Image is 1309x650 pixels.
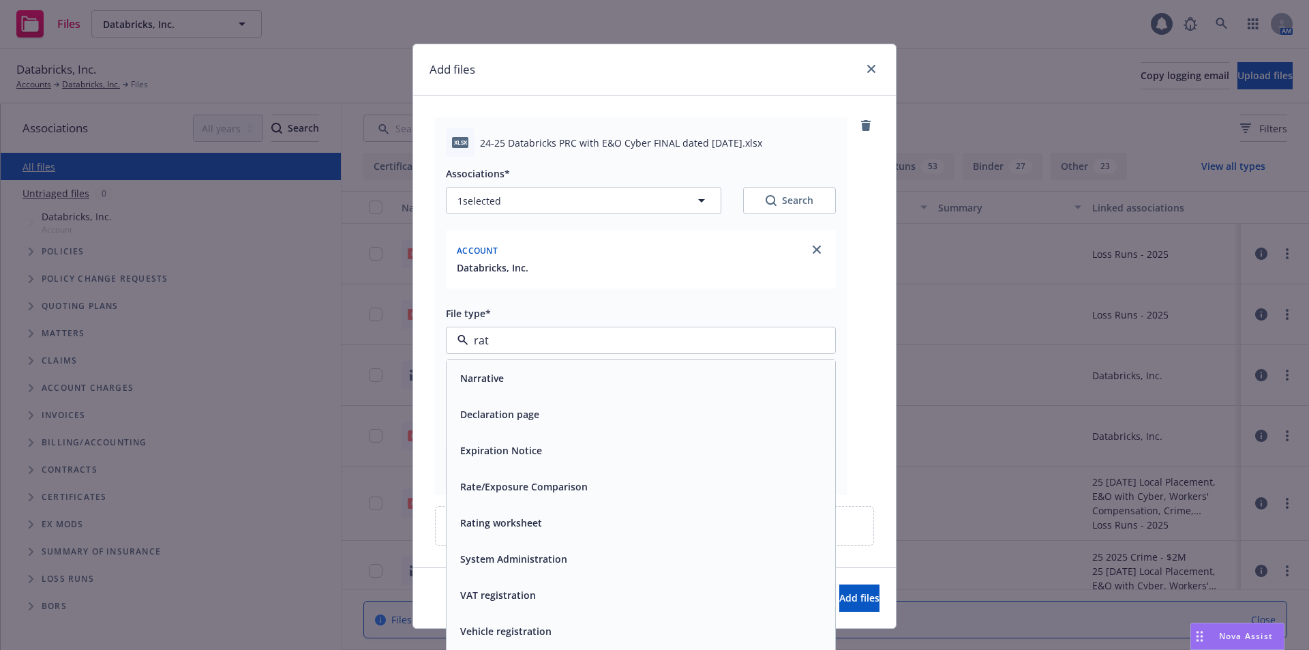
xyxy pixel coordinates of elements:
[446,167,510,180] span: Associations*
[446,307,491,320] span: File type*
[766,194,813,207] div: Search
[766,195,777,206] svg: Search
[858,117,874,134] a: remove
[435,506,874,546] div: Upload new files
[430,61,475,78] h1: Add files
[839,585,879,612] button: Add files
[460,407,539,422] button: Declaration page
[468,332,808,349] input: Filter by keyword
[457,194,501,208] span: 1 selected
[446,187,721,214] button: 1selected
[460,443,542,458] button: Expiration Notice
[1190,623,1284,650] button: Nova Assist
[863,61,879,77] a: close
[1191,623,1208,649] div: Drag to move
[460,588,536,602] button: VAT registration
[460,552,567,566] button: System Administration
[1219,630,1273,642] span: Nova Assist
[460,624,552,638] button: Vehicle registration
[460,371,504,385] button: Narrative
[460,479,588,494] button: Rate/Exposure Comparison
[452,137,468,147] span: xlsx
[460,516,542,530] button: Rating worksheet
[457,245,498,256] span: Account
[809,241,825,258] a: close
[457,261,528,275] button: Databricks, Inc.
[743,187,836,214] button: SearchSearch
[480,136,762,150] span: 24-25 Databricks PRC with E&O Cyber FINAL dated [DATE].xlsx
[839,591,879,604] span: Add files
